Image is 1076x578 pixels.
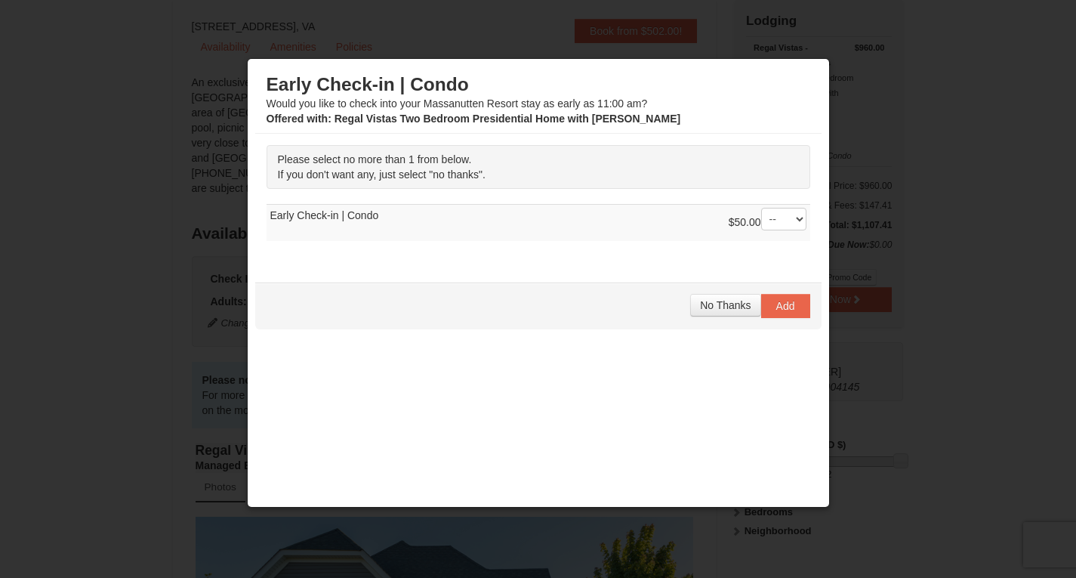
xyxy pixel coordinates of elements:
[776,300,795,312] span: Add
[700,299,751,311] span: No Thanks
[267,73,810,96] h3: Early Check-in | Condo
[278,168,486,181] span: If you don't want any, just select "no thanks".
[267,113,328,125] span: Offered with
[267,113,681,125] strong: : Regal Vistas Two Bedroom Presidential Home with [PERSON_NAME]
[761,294,810,318] button: Add
[690,294,760,317] button: No Thanks
[267,73,810,126] div: Would you like to check into your Massanutten Resort stay as early as 11:00 am?
[729,208,806,238] div: $50.00
[267,204,810,241] td: Early Check-in | Condo
[278,153,472,165] span: Please select no more than 1 from below.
